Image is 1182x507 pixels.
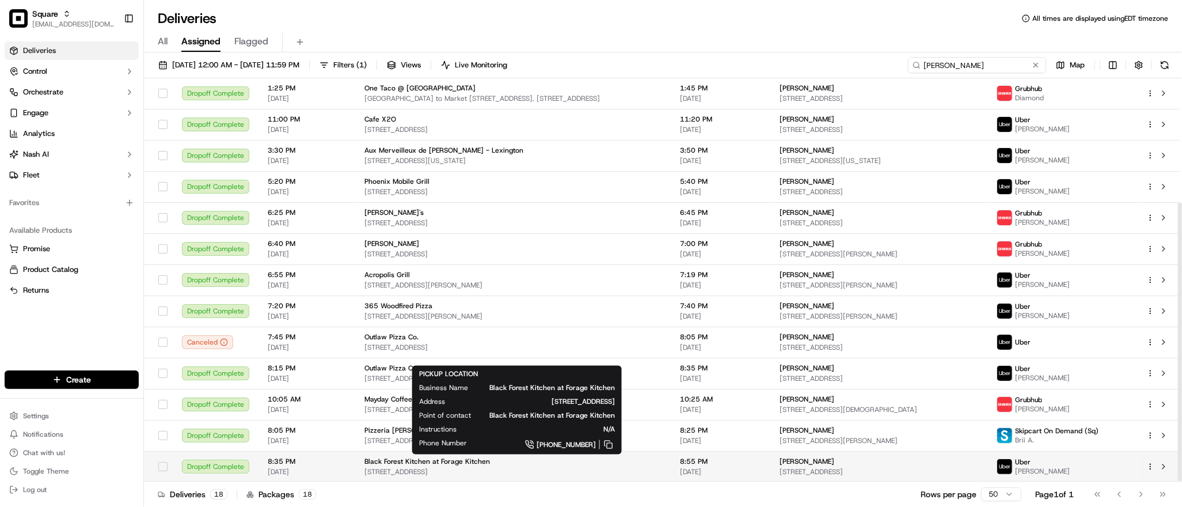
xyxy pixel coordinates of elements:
span: Diamond [1015,93,1044,103]
span: [STREET_ADDRESS] [364,343,662,352]
span: 3:30 PM [268,146,346,155]
span: Assigned [181,35,221,48]
span: PICKUP LOCATION [419,369,478,379]
span: Grubhub [1015,395,1042,404]
span: [PERSON_NAME] [780,395,834,404]
div: 18 [299,489,316,500]
span: Engage [23,108,48,118]
span: [STREET_ADDRESS] [463,397,615,406]
span: Flagged [234,35,268,48]
span: [PERSON_NAME] [780,208,834,217]
span: Uber [1015,364,1031,373]
span: Black Forest Kitchen at Forage Kitchen [364,457,490,466]
span: [PERSON_NAME] [1015,311,1070,320]
span: Mayday Coffee and Shop [364,395,445,404]
span: [PERSON_NAME] [780,146,834,155]
input: Type to search [908,57,1046,73]
span: Pylon [115,195,139,204]
span: [STREET_ADDRESS][PERSON_NAME] [780,312,978,321]
span: [STREET_ADDRESS][PERSON_NAME] [780,281,978,290]
span: Uber [1015,115,1031,124]
span: Cafe X2O [364,115,396,124]
img: profile_skipcart_partner.png [997,428,1012,443]
button: Refresh [1157,57,1173,73]
span: Grubhub [1015,84,1042,93]
span: [DATE] [268,343,346,352]
span: [PERSON_NAME] [1015,156,1070,165]
span: Filters [333,60,367,70]
img: 5e692f75ce7d37001a5d71f1 [997,210,1012,225]
img: 5e692f75ce7d37001a5d71f1 [997,241,1012,256]
span: [DATE] [680,94,761,103]
span: [DATE] [680,343,761,352]
span: [DATE] [268,156,346,165]
span: [PERSON_NAME] [780,364,834,373]
span: [DATE] [268,374,346,383]
span: Uber [1015,271,1031,280]
span: Deliveries [23,46,56,56]
button: Product Catalog [5,260,139,279]
span: Views [401,60,421,70]
img: 5e692f75ce7d37001a5d71f1 [997,86,1012,101]
img: uber-new-logo.jpeg [997,459,1012,474]
span: [PERSON_NAME] [780,332,834,342]
button: [EMAIL_ADDRESS][DOMAIN_NAME] [32,20,115,29]
img: uber-new-logo.jpeg [997,335,1012,350]
button: Log out [5,482,139,498]
button: Fleet [5,166,139,184]
img: Nash [12,12,35,35]
span: ( 1 ) [356,60,367,70]
span: [STREET_ADDRESS][PERSON_NAME] [364,281,662,290]
span: Uber [1015,457,1031,467]
span: Uber [1015,177,1031,187]
span: Analytics [23,128,55,139]
span: [PERSON_NAME] [1015,467,1070,476]
span: [DATE] [268,467,346,476]
span: [DATE] [268,249,346,259]
span: Grubhub [1015,240,1042,249]
span: Address [419,397,445,406]
p: Rows per page [921,489,976,500]
div: Available Products [5,221,139,240]
span: Aux Merveilleux de [PERSON_NAME] - Lexington [364,146,523,155]
span: Point of contact [419,411,471,420]
button: Returns [5,281,139,300]
span: All [158,35,168,48]
span: API Documentation [109,167,185,179]
a: Product Catalog [9,264,134,275]
span: Uber [1015,146,1031,156]
span: [STREET_ADDRESS] [364,467,662,476]
span: 7:00 PM [680,239,761,248]
span: Orchestrate [23,87,63,97]
span: 8:35 PM [268,457,346,466]
span: Black Forest Kitchen at Forage Kitchen [487,383,615,392]
span: [PERSON_NAME] [780,239,834,248]
span: [DATE] [680,467,761,476]
input: Got a question? Start typing here... [30,74,207,86]
span: N/A [475,425,615,434]
a: 📗Knowledge Base [7,162,93,183]
button: Toggle Theme [5,463,139,479]
div: 💻 [97,168,107,177]
span: [STREET_ADDRESS] [364,125,662,134]
span: [DATE] [268,94,346,103]
span: [PHONE_NUMBER] [537,440,596,449]
span: Control [23,66,47,77]
a: 💻API Documentation [93,162,189,183]
span: Phoenix Mobile Grill [364,177,430,186]
a: Deliveries [5,41,139,60]
span: [STREET_ADDRESS][US_STATE] [364,156,662,165]
span: [STREET_ADDRESS] [364,249,662,259]
span: [DATE] [268,436,346,445]
span: [DATE] 12:00 AM - [DATE] 11:59 PM [172,60,299,70]
p: Welcome 👋 [12,46,210,65]
span: Outlaw Pizza Co. [364,364,419,373]
a: Returns [9,285,134,296]
span: [STREET_ADDRESS] [364,374,662,383]
span: Instructions [419,425,457,434]
span: Pizzeria [PERSON_NAME] [364,426,447,435]
span: Toggle Theme [23,467,69,476]
span: Live Monitoring [455,60,507,70]
span: Settings [23,411,49,421]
